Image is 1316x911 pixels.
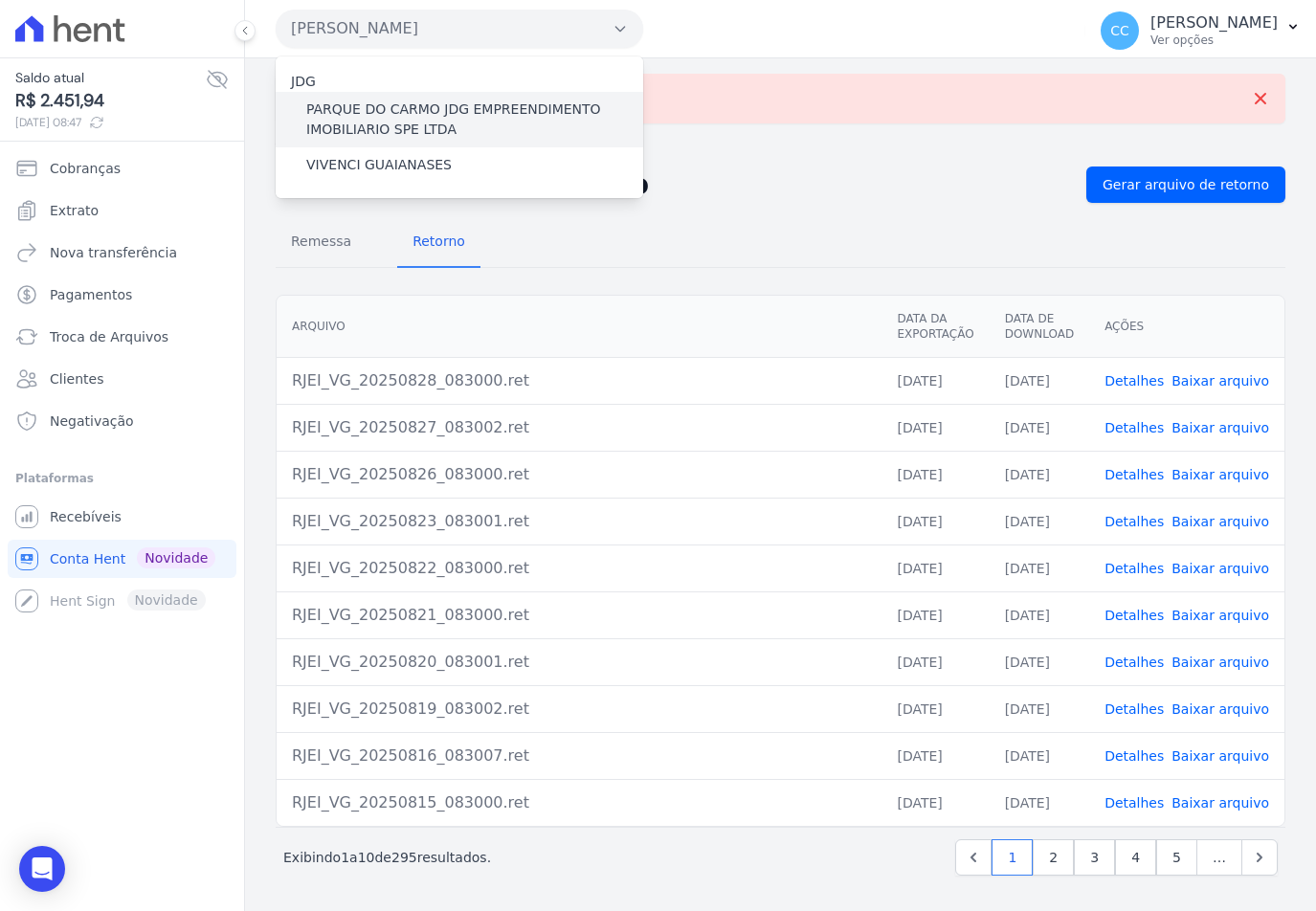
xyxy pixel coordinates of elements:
[1104,373,1164,389] a: Detalhes
[990,638,1089,685] td: [DATE]
[1150,33,1278,48] p: Ver opções
[1171,561,1269,576] a: Baixar arquivo
[1171,655,1269,670] a: Baixar arquivo
[276,10,643,48] button: [PERSON_NAME]
[15,68,206,88] span: Saldo atual
[50,549,125,568] span: Conta Hent
[881,357,989,404] td: [DATE]
[881,685,989,732] td: [DATE]
[990,732,1089,779] td: [DATE]
[292,557,866,580] div: RJEI_VG_20250822_083000.ret
[19,846,65,892] div: Open Intercom Messenger
[50,285,132,304] span: Pagamentos
[1089,296,1284,358] th: Ações
[1156,839,1197,876] a: 5
[358,850,375,865] span: 10
[955,839,992,876] a: Previous
[881,451,989,498] td: [DATE]
[1104,420,1164,435] a: Detalhes
[1104,795,1164,811] a: Detalhes
[1104,608,1164,623] a: Detalhes
[990,779,1089,826] td: [DATE]
[8,498,236,536] a: Recebíveis
[1115,839,1156,876] a: 4
[1241,839,1278,876] a: Next
[50,411,134,431] span: Negativação
[1171,608,1269,623] a: Baixar arquivo
[8,360,236,398] a: Clientes
[881,544,989,591] td: [DATE]
[50,159,121,178] span: Cobranças
[50,507,122,526] span: Recebíveis
[1171,701,1269,717] a: Baixar arquivo
[1171,514,1269,529] a: Baixar arquivo
[881,638,989,685] td: [DATE]
[306,155,452,175] label: VIVENCI GUAIANASES
[1110,24,1129,37] span: CC
[276,139,1285,159] nav: Breadcrumb
[15,467,229,490] div: Plataformas
[1104,655,1164,670] a: Detalhes
[391,850,417,865] span: 295
[50,369,103,389] span: Clientes
[8,233,236,272] a: Nova transferência
[990,404,1089,451] td: [DATE]
[881,591,989,638] td: [DATE]
[276,218,367,268] a: Remessa
[990,451,1089,498] td: [DATE]
[292,744,866,767] div: RJEI_VG_20250816_083007.ret
[15,149,229,620] nav: Sidebar
[50,243,177,262] span: Nova transferência
[292,698,866,721] div: RJEI_VG_20250819_083002.ret
[15,88,206,114] span: R$ 2.451,94
[341,850,349,865] span: 1
[292,463,866,486] div: RJEI_VG_20250826_083000.ret
[990,357,1089,404] td: [DATE]
[8,149,236,188] a: Cobranças
[8,318,236,356] a: Troca de Arquivos
[1104,561,1164,576] a: Detalhes
[1171,467,1269,482] a: Baixar arquivo
[1085,4,1316,57] button: CC [PERSON_NAME] Ver opções
[1171,795,1269,811] a: Baixar arquivo
[1104,748,1164,764] a: Detalhes
[279,222,363,260] span: Remessa
[292,651,866,674] div: RJEI_VG_20250820_083001.ret
[990,591,1089,638] td: [DATE]
[283,848,491,867] p: Exibindo a de resultados.
[990,498,1089,544] td: [DATE]
[881,498,989,544] td: [DATE]
[1103,175,1269,194] span: Gerar arquivo de retorno
[292,510,866,533] div: RJEI_VG_20250823_083001.ret
[1104,514,1164,529] a: Detalhes
[990,544,1089,591] td: [DATE]
[1086,167,1285,203] a: Gerar arquivo de retorno
[50,327,168,346] span: Troca de Arquivos
[1196,839,1242,876] span: …
[292,416,866,439] div: RJEI_VG_20250827_083002.ret
[1150,13,1278,33] p: [PERSON_NAME]
[292,604,866,627] div: RJEI_VG_20250821_083000.ret
[1171,420,1269,435] a: Baixar arquivo
[881,404,989,451] td: [DATE]
[292,791,866,814] div: RJEI_VG_20250815_083000.ret
[1033,839,1074,876] a: 2
[992,839,1033,876] a: 1
[306,100,643,140] label: PARQUE DO CARMO JDG EMPREENDIMENTO IMOBILIARIO SPE LTDA
[276,171,1071,198] h2: Exportações de Retorno
[401,222,477,260] span: Retorno
[881,779,989,826] td: [DATE]
[990,296,1089,358] th: Data de Download
[1171,748,1269,764] a: Baixar arquivo
[990,685,1089,732] td: [DATE]
[8,402,236,440] a: Negativação
[15,114,206,131] span: [DATE] 08:47
[1104,701,1164,717] a: Detalhes
[291,74,316,89] label: JDG
[8,191,236,230] a: Extrato
[1171,373,1269,389] a: Baixar arquivo
[1074,839,1115,876] a: 3
[397,218,480,268] a: Retorno
[8,540,236,578] a: Conta Hent Novidade
[881,732,989,779] td: [DATE]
